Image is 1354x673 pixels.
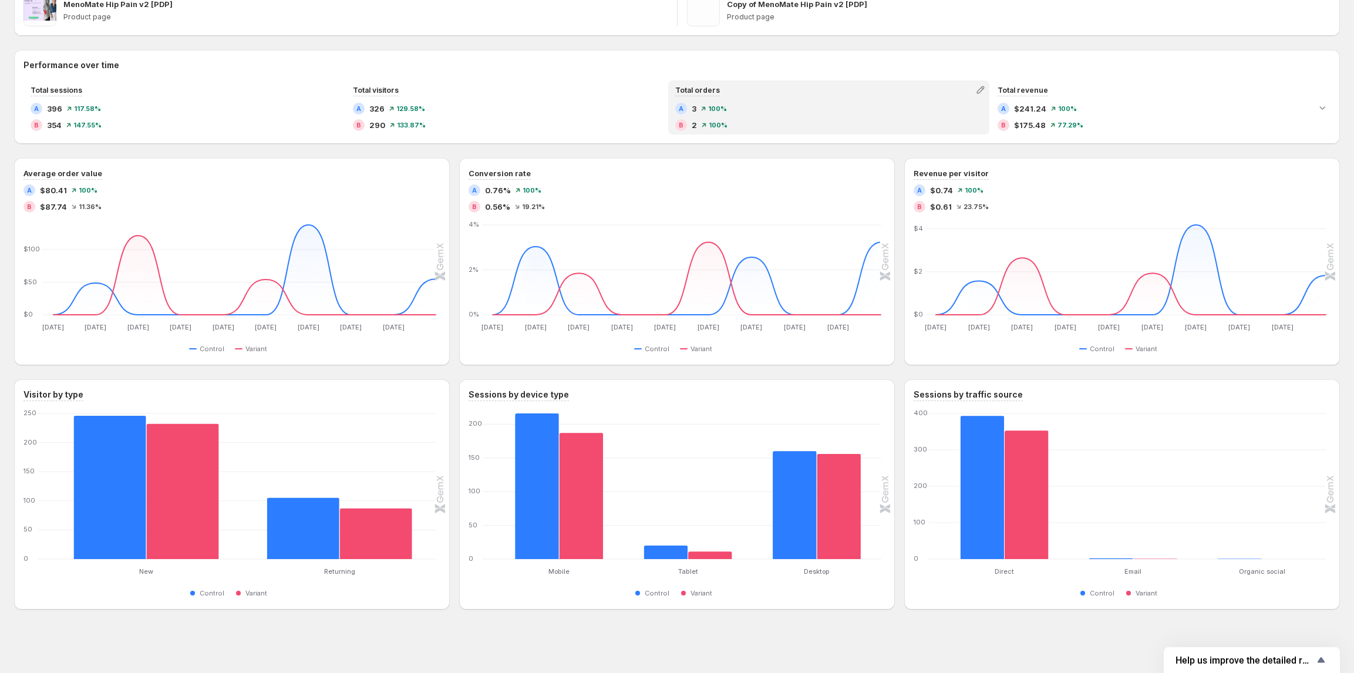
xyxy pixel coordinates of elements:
span: 133.87% [397,122,426,129]
span: Variant [691,344,712,354]
span: 100% [1058,105,1077,112]
text: 0 [914,554,918,563]
text: 100 [469,487,480,495]
span: $241.24 [1014,103,1046,115]
rect: Control 20 [644,517,688,559]
text: 0% [469,310,479,318]
span: 326 [369,103,385,115]
h2: A [27,187,32,194]
span: 100% [523,187,541,194]
rect: Control 160 [773,423,817,559]
span: Total revenue [998,86,1048,95]
h2: B [679,122,683,129]
span: 117.58% [74,105,101,112]
text: 150 [23,467,35,475]
text: 200 [23,438,37,446]
span: Control [200,588,224,598]
h2: B [472,203,477,210]
span: Total sessions [31,86,82,95]
text: $0 [23,310,33,318]
text: [DATE] [213,323,234,331]
text: [DATE] [568,323,590,331]
button: Control [1079,342,1119,356]
g: Desktop: Control 160,Variant 156 [752,413,881,559]
button: Show survey - Help us improve the detailed report for A/B campaigns [1176,653,1328,667]
text: [DATE] [1228,323,1250,331]
h3: Sessions by traffic source [914,389,1023,401]
span: 396 [47,103,62,115]
span: Variant [245,588,267,598]
span: $87.74 [40,201,67,213]
h2: B [356,122,361,129]
h2: A [34,105,39,112]
text: 100 [23,496,35,504]
text: 4% [469,220,479,228]
text: 2% [469,265,479,274]
button: Control [634,342,674,356]
text: Desktop [804,567,830,576]
text: [DATE] [85,323,106,331]
text: $4 [914,224,923,233]
text: [DATE] [42,323,64,331]
h2: A [1001,105,1006,112]
g: Tablet: Control 20,Variant 11 [624,413,752,559]
text: 150 [469,453,480,462]
rect: Variant 232 [146,413,218,559]
h2: B [34,122,39,129]
h2: A [472,187,477,194]
text: 50 [23,525,32,533]
text: [DATE] [525,323,547,331]
text: 250 [23,409,36,417]
rect: Variant 87 [339,480,412,559]
text: 400 [914,409,928,417]
span: Variant [1136,588,1157,598]
span: Control [645,344,669,354]
button: Expand chart [1314,99,1331,116]
h3: Sessions by device type [469,389,569,401]
h3: Average order value [23,167,102,179]
text: 0 [469,554,473,563]
h2: B [917,203,922,210]
text: [DATE] [127,323,149,331]
rect: Control 105 [267,470,339,559]
rect: Variant 1 [1133,530,1177,559]
rect: Control 2 [1089,530,1133,559]
button: Variant [680,586,717,600]
button: Variant [235,586,272,600]
span: $0.74 [930,184,953,196]
h3: Visitor by type [23,389,83,401]
span: 11.36% [79,203,102,210]
button: Variant [235,342,272,356]
button: Control [189,586,229,600]
span: $80.41 [40,184,67,196]
span: Help us improve the detailed report for A/B campaigns [1176,655,1314,666]
rect: Variant 353 [1004,413,1048,559]
button: Variant [1125,586,1162,600]
rect: Variant 187 [559,413,603,559]
span: Variant [1136,344,1157,354]
span: 77.29% [1057,122,1083,129]
button: Control [189,342,229,356]
text: $50 [23,278,37,286]
span: 3 [692,103,696,115]
text: [DATE] [611,323,633,331]
text: Mobile [548,567,570,576]
rect: Variant 11 [688,523,732,559]
h2: Performance over time [23,59,1331,71]
text: [DATE] [827,323,849,331]
span: $175.48 [1014,119,1046,131]
text: $2 [914,267,922,275]
g: Direct: Control 393,Variant 353 [940,413,1069,559]
span: 100% [79,187,97,194]
rect: Variant 156 [817,426,861,559]
h2: B [27,203,32,210]
span: 19.21% [522,203,545,210]
span: 23.75% [964,203,989,210]
text: [DATE] [255,323,277,331]
span: 2 [692,119,697,131]
button: Variant [1125,342,1162,356]
text: [DATE] [1185,323,1207,331]
text: [DATE] [925,323,947,331]
button: Control [1079,586,1119,600]
span: 147.55% [73,122,102,129]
